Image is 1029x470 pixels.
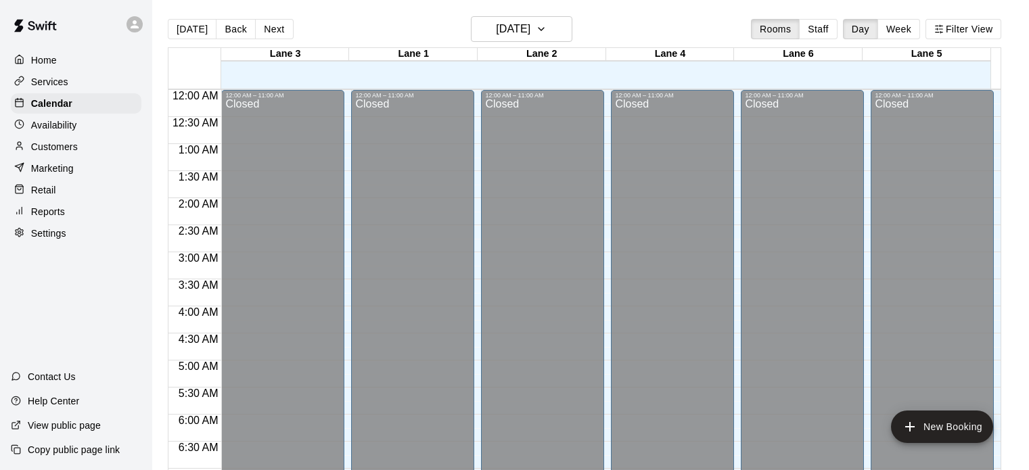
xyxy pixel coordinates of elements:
[31,53,57,67] p: Home
[745,92,860,99] div: 12:00 AM – 11:00 AM
[11,180,141,200] a: Retail
[255,19,293,39] button: Next
[751,19,800,39] button: Rooms
[169,117,222,128] span: 12:30 AM
[221,48,350,61] div: Lane 3
[891,410,993,443] button: add
[175,360,222,372] span: 5:00 AM
[606,48,735,61] div: Lane 4
[175,387,222,399] span: 5:30 AM
[28,419,101,432] p: View public page
[11,93,141,114] a: Calendar
[28,370,76,383] p: Contact Us
[11,223,141,243] a: Settings
[11,137,141,157] a: Customers
[11,50,141,70] a: Home
[799,19,838,39] button: Staff
[175,198,222,210] span: 2:00 AM
[169,90,222,101] span: 12:00 AM
[175,442,222,453] span: 6:30 AM
[175,144,222,156] span: 1:00 AM
[31,118,77,132] p: Availability
[31,75,68,89] p: Services
[485,92,600,99] div: 12:00 AM – 11:00 AM
[175,279,222,291] span: 3:30 AM
[925,19,1001,39] button: Filter View
[31,183,56,197] p: Retail
[225,92,340,99] div: 12:00 AM – 11:00 AM
[216,19,256,39] button: Back
[28,394,79,408] p: Help Center
[175,252,222,264] span: 3:00 AM
[11,158,141,179] a: Marketing
[28,443,120,456] p: Copy public page link
[496,20,530,39] h6: [DATE]
[471,16,572,42] button: [DATE]
[31,140,78,154] p: Customers
[355,92,470,99] div: 12:00 AM – 11:00 AM
[31,162,74,175] p: Marketing
[478,48,606,61] div: Lane 2
[175,306,222,318] span: 4:00 AM
[31,97,72,110] p: Calendar
[168,19,216,39] button: [DATE]
[349,48,478,61] div: Lane 1
[863,48,991,61] div: Lane 5
[175,171,222,183] span: 1:30 AM
[843,19,878,39] button: Day
[875,92,990,99] div: 12:00 AM – 11:00 AM
[175,415,222,426] span: 6:00 AM
[615,92,730,99] div: 12:00 AM – 11:00 AM
[877,19,920,39] button: Week
[31,205,65,218] p: Reports
[734,48,863,61] div: Lane 6
[175,225,222,237] span: 2:30 AM
[11,72,141,92] a: Services
[31,227,66,240] p: Settings
[11,115,141,135] a: Availability
[11,202,141,222] a: Reports
[175,333,222,345] span: 4:30 AM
